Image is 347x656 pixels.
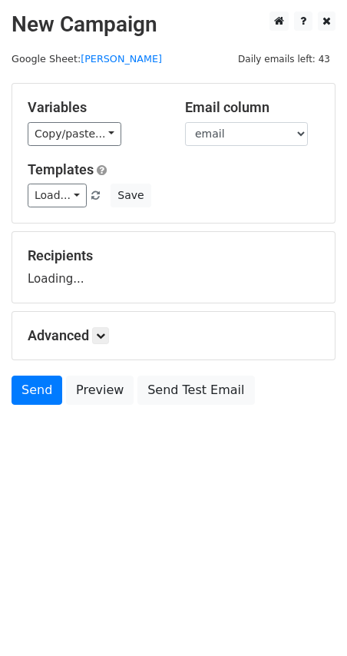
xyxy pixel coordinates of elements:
[137,376,254,405] a: Send Test Email
[28,122,121,146] a: Copy/paste...
[28,327,319,344] h5: Advanced
[12,376,62,405] a: Send
[81,53,162,65] a: [PERSON_NAME]
[28,247,319,287] div: Loading...
[111,184,150,207] button: Save
[233,53,335,65] a: Daily emails left: 43
[28,247,319,264] h5: Recipients
[12,53,162,65] small: Google Sheet:
[185,99,319,116] h5: Email column
[66,376,134,405] a: Preview
[28,99,162,116] h5: Variables
[233,51,335,68] span: Daily emails left: 43
[28,161,94,177] a: Templates
[12,12,335,38] h2: New Campaign
[28,184,87,207] a: Load...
